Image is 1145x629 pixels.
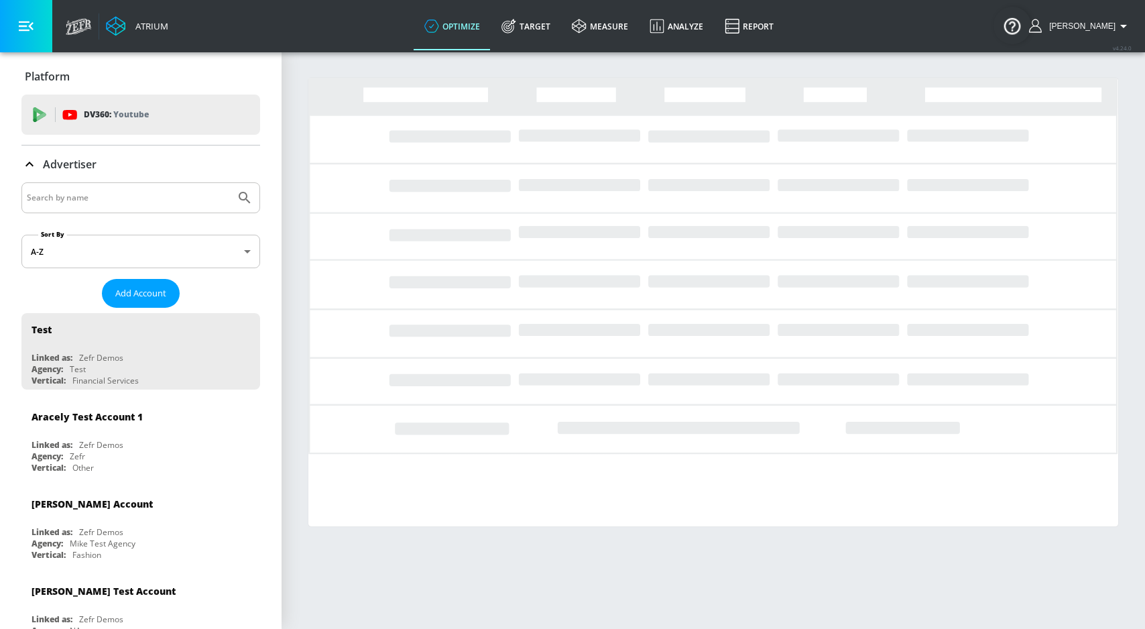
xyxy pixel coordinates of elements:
a: measure [561,2,639,50]
div: [PERSON_NAME] AccountLinked as:Zefr DemosAgency:Mike Test AgencyVertical:Fashion [21,488,260,564]
div: Fashion [72,549,101,561]
span: v 4.24.0 [1113,44,1132,52]
button: Open Resource Center [993,7,1031,44]
div: Agency: [32,363,63,375]
div: Atrium [130,20,168,32]
div: Other [72,462,94,473]
div: Test [70,363,86,375]
div: Vertical: [32,549,66,561]
input: Search by name [27,189,230,207]
div: Aracely Test Account 1Linked as:Zefr DemosAgency:ZefrVertical:Other [21,400,260,477]
div: Advertiser [21,146,260,183]
a: Target [491,2,561,50]
a: Analyze [639,2,714,50]
a: Atrium [106,16,168,36]
label: Sort By [38,230,67,239]
div: Zefr Demos [79,526,123,538]
p: Youtube [113,107,149,121]
span: login as: michael.villalobos@zefr.com [1044,21,1116,31]
div: TestLinked as:Zefr DemosAgency:TestVertical:Financial Services [21,313,260,390]
div: Linked as: [32,526,72,538]
div: [PERSON_NAME] Test Account [32,585,176,597]
button: [PERSON_NAME] [1029,18,1132,34]
div: Zefr Demos [79,439,123,451]
div: Aracely Test Account 1 [32,410,143,423]
a: optimize [414,2,491,50]
div: Zefr Demos [79,352,123,363]
span: Add Account [115,286,166,301]
div: Test [32,323,52,336]
a: Report [714,2,784,50]
div: Vertical: [32,462,66,473]
button: Add Account [102,279,180,308]
p: Advertiser [43,157,97,172]
div: Linked as: [32,439,72,451]
div: A-Z [21,235,260,268]
div: [PERSON_NAME] Account [32,498,153,510]
div: Agency: [32,538,63,549]
div: Zefr Demos [79,614,123,625]
div: Mike Test Agency [70,538,135,549]
p: Platform [25,69,70,84]
div: Linked as: [32,352,72,363]
div: Platform [21,58,260,95]
div: Zefr [70,451,85,462]
div: DV360: Youtube [21,95,260,135]
div: Agency: [32,451,63,462]
div: Financial Services [72,375,139,386]
div: Vertical: [32,375,66,386]
div: Linked as: [32,614,72,625]
p: DV360: [84,107,149,122]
